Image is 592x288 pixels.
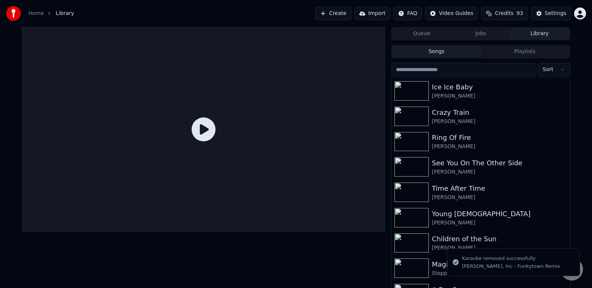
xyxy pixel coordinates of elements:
[510,28,569,39] button: Library
[432,234,567,244] div: Children of the Sun
[545,10,566,17] div: Settings
[6,6,21,21] img: youka
[432,82,567,92] div: Ice Ice Baby
[451,28,510,39] button: Jobs
[432,132,567,143] div: Ring Of Fire
[432,143,567,150] div: [PERSON_NAME]
[432,168,567,176] div: [PERSON_NAME]
[432,158,567,168] div: See You On The Other Side
[432,107,567,118] div: Crazy Train
[392,28,451,39] button: Queue
[28,10,44,17] a: Home
[56,10,74,17] span: Library
[392,46,481,57] button: Songs
[481,46,569,57] button: Playlists
[462,263,560,270] div: [PERSON_NAME], Inc - Funkytown Remix
[425,7,478,20] button: Video Guides
[432,270,567,277] div: Steppenwolf
[393,7,422,20] button: FAQ
[517,10,523,17] span: 93
[432,118,567,125] div: [PERSON_NAME]
[432,92,567,100] div: [PERSON_NAME]
[432,219,567,227] div: [PERSON_NAME]
[432,183,567,194] div: Time After Time
[432,209,567,219] div: Young [DEMOGRAPHIC_DATA]
[315,7,351,20] button: Create
[462,255,560,262] div: Karaoke removed successfully
[543,66,554,73] span: Sort
[28,10,74,17] nav: breadcrumb
[531,7,571,20] button: Settings
[495,10,513,17] span: Credits
[432,259,567,270] div: Magic Carpet Ride
[354,7,390,20] button: Import
[432,244,567,252] div: [PERSON_NAME]
[432,194,567,201] div: [PERSON_NAME]
[481,7,528,20] button: Credits93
